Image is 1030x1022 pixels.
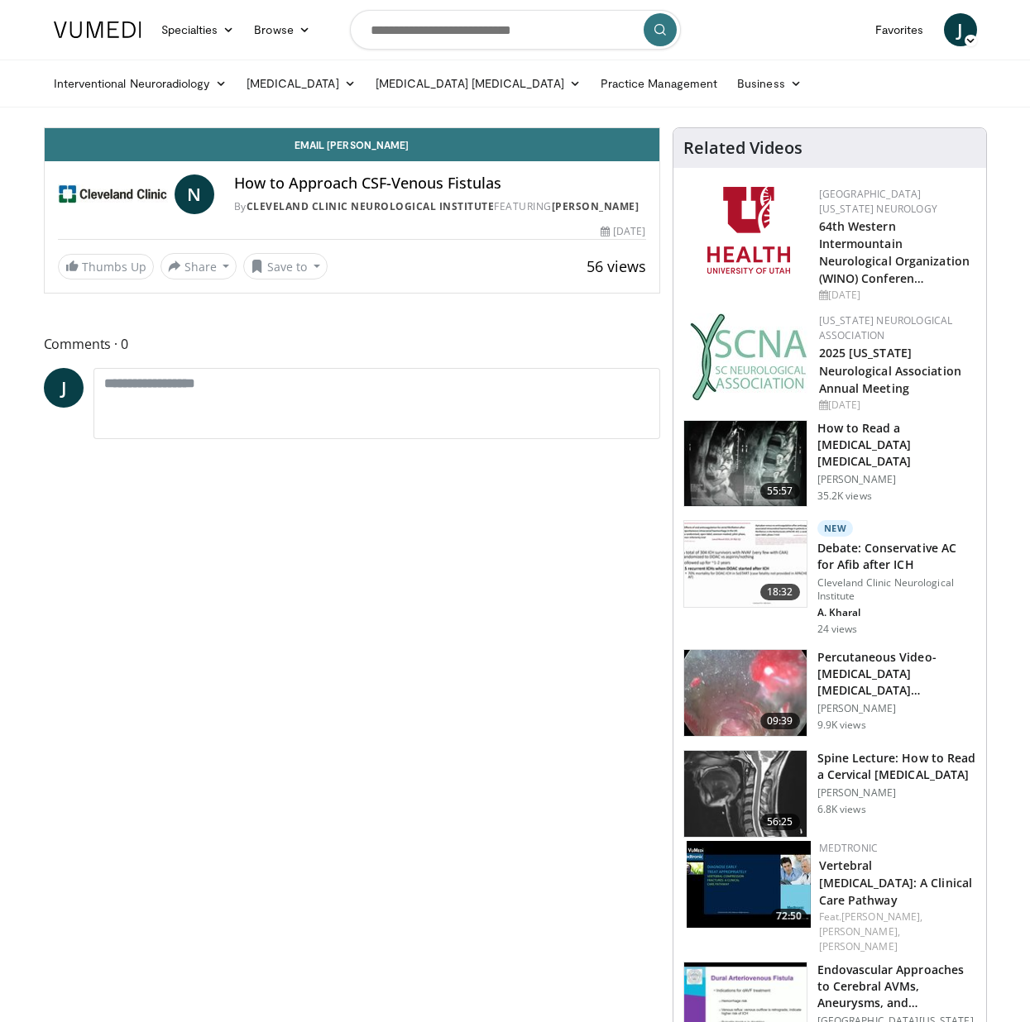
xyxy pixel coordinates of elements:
[591,67,727,100] a: Practice Management
[817,490,872,503] p: 35.2K views
[683,649,976,737] a: 09:39 Percutaneous Video-[MEDICAL_DATA] [MEDICAL_DATA] interlaminar L5-S1 (PELD) [PERSON_NAME] 9....
[683,750,976,838] a: 56:25 Spine Lecture: How to Read a Cervical [MEDICAL_DATA] [PERSON_NAME] 6.8K views
[817,540,976,573] h3: Debate: Conservative AC for Afib after ICH
[237,67,366,100] a: [MEDICAL_DATA]
[817,702,976,715] p: [PERSON_NAME]
[234,174,646,193] h4: How to Approach CSF-Venous Fistulas
[817,520,854,537] p: New
[819,910,973,954] div: Feat.
[684,751,807,837] img: 98bd7756-0446-4cc3-bc56-1754a08acebd.150x105_q85_crop-smart_upscale.jpg
[160,253,237,279] button: Share
[683,520,976,636] a: 18:32 New Debate: Conservative AC for Afib after ICH Cleveland Clinic Neurological Institute A. K...
[690,313,807,400] img: b123db18-9392-45ae-ad1d-42c3758a27aa.jpg.150x105_q85_autocrop_double_scale_upscale_version-0.2.jpg
[817,420,976,470] h3: How to Read a [MEDICAL_DATA] [MEDICAL_DATA]
[817,606,976,619] p: A. Kharal
[817,623,858,636] p: 24 views
[234,199,646,214] div: By FEATURING
[819,924,900,938] a: [PERSON_NAME],
[819,939,898,953] a: [PERSON_NAME]
[817,962,976,1011] h3: Endovascular Approaches to Cerebral AVMs, Aneurysms, and Intracrania…
[817,719,866,732] p: 9.9K views
[684,650,807,736] img: 8fac1a79-a78b-4966-a978-874ddf9a9948.150x105_q85_crop-smart_upscale.jpg
[817,473,976,486] p: [PERSON_NAME]
[684,521,807,607] img: 514e11ea-87f1-47fb-adb8-ddffea0a3059.150x105_q85_crop-smart_upscale.jpg
[841,910,922,924] a: [PERSON_NAME],
[587,256,646,276] span: 56 views
[366,67,591,100] a: [MEDICAL_DATA] [MEDICAL_DATA]
[944,13,977,46] a: J
[819,288,973,303] div: [DATE]
[175,174,214,214] a: N
[44,368,84,408] a: J
[865,13,934,46] a: Favorites
[683,138,802,158] h4: Related Videos
[244,13,320,46] a: Browse
[819,313,953,342] a: [US_STATE] Neurological Association
[817,576,976,603] p: Cleveland Clinic Neurological Institute
[760,814,800,830] span: 56:25
[771,909,807,924] span: 72:50
[760,713,800,729] span: 09:39
[817,803,866,816] p: 6.8K views
[819,857,973,908] a: Vertebral [MEDICAL_DATA]: A Clinical Care Pathway
[819,345,961,395] a: 2025 [US_STATE] Neurological Association Annual Meeting
[817,750,976,783] h3: Spine Lecture: How to Read a Cervical [MEDICAL_DATA]
[760,584,800,600] span: 18:32
[58,254,154,279] a: Thumbs Up
[819,398,973,413] div: [DATE]
[760,483,800,499] span: 55:57
[243,253,328,279] button: Save to
[687,841,811,928] img: c43ddaef-b177-487a-b10f-0bc16f3564fe.150x105_q85_crop-smart_upscale.jpg
[350,10,681,50] input: Search topics, interventions
[683,420,976,508] a: 55:57 How to Read a [MEDICAL_DATA] [MEDICAL_DATA] [PERSON_NAME] 35.2K views
[58,174,168,214] img: Cleveland Clinic Neurological Institute
[151,13,245,46] a: Specialties
[819,187,937,216] a: [GEOGRAPHIC_DATA][US_STATE] Neurology
[727,67,812,100] a: Business
[601,224,645,239] div: [DATE]
[687,841,811,928] a: 72:50
[684,421,807,507] img: b47c832f-d84e-4c5d-8811-00369440eda2.150x105_q85_crop-smart_upscale.jpg
[819,841,879,855] a: Medtronic
[247,199,495,213] a: Cleveland Clinic Neurological Institute
[817,786,976,800] p: [PERSON_NAME]
[45,128,659,161] a: Email [PERSON_NAME]
[819,218,970,286] a: 64th Western Intermountain Neurological Organization (WINO) Conferen…
[44,333,660,355] span: Comments 0
[44,67,237,100] a: Interventional Neuroradiology
[817,649,976,699] h3: Percutaneous Video-[MEDICAL_DATA] [MEDICAL_DATA] interlaminar L5-S1 (PELD)
[552,199,640,213] a: [PERSON_NAME]
[707,187,790,274] img: f6362829-b0a3-407d-a044-59546adfd345.png.150x105_q85_autocrop_double_scale_upscale_version-0.2.png
[54,21,141,38] img: VuMedi Logo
